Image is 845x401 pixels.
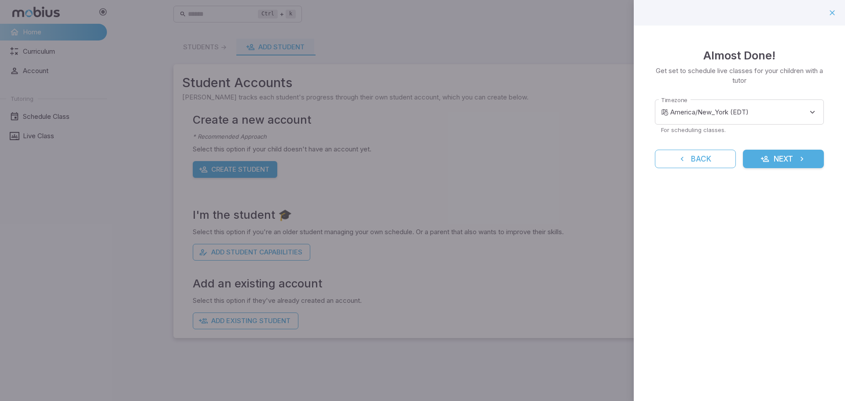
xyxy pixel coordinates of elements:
[661,126,818,134] p: For scheduling classes.
[655,150,736,168] button: Back
[743,150,824,168] button: Next
[655,66,824,85] p: Get set to schedule live classes for your children with a tutor
[661,96,687,104] label: Timezone
[670,99,824,125] div: America/New_York (EDT)
[703,47,775,64] h4: Almost Done!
